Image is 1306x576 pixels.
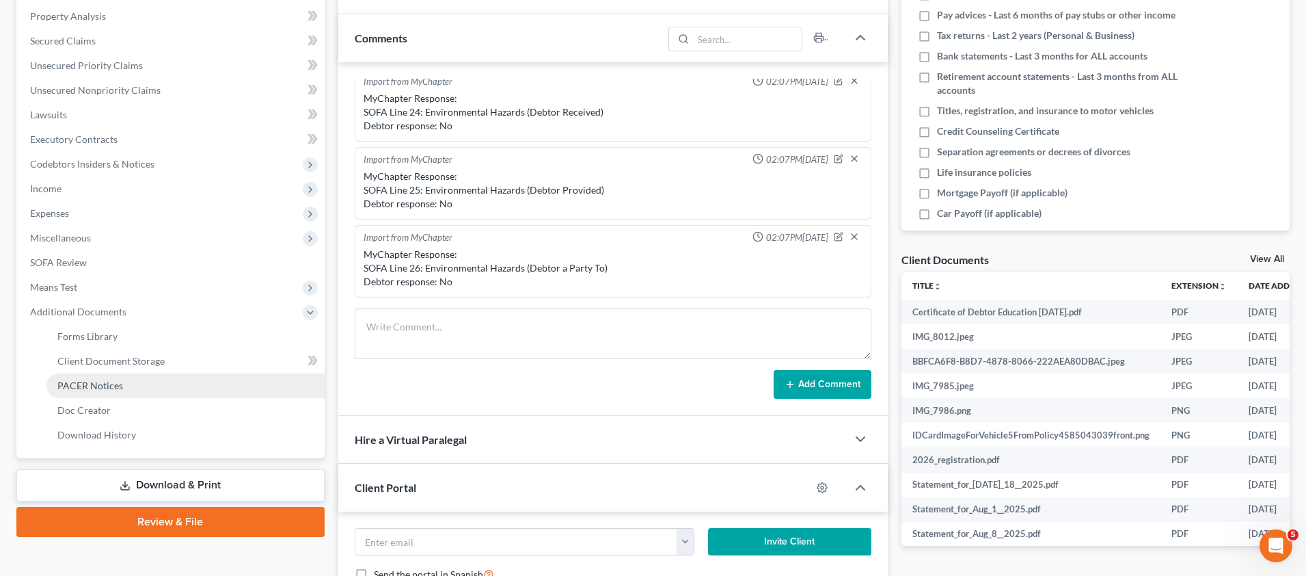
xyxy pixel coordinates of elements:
[57,404,111,416] span: Doc Creator
[901,473,1160,497] td: Statement_for_[DATE]_18__2025.pdf
[901,522,1160,547] td: Statement_for_Aug_8__2025.pdf
[46,324,325,349] a: Forms Library
[1160,374,1238,398] td: JPEG
[937,125,1059,138] span: Credit Counseling Certificate
[30,158,154,170] span: Codebtors Insiders & Notices
[1171,280,1227,291] a: Extensionunfold_more
[901,349,1160,374] td: BBFCA6F8-B8D7-4878-8066-222AEA80DBAC.jpeg
[46,398,325,423] a: Doc Creator
[16,469,325,501] a: Download & Print
[57,330,118,342] span: Forms Library
[19,250,325,275] a: SOFA Review
[937,29,1134,42] span: Tax returns - Last 2 years (Personal & Business)
[937,207,1042,220] span: Car Payoff (if applicable)
[30,232,91,244] span: Miscellaneous
[901,398,1160,423] td: IMG_7986.png
[937,104,1154,118] span: Titles, registration, and insurance to motor vehicles
[364,231,452,245] div: Import from MyChapter
[708,528,871,555] button: Invite Client
[937,70,1181,97] span: Retirement account statements - Last 3 months from ALL accounts
[766,153,828,166] span: 02:07PM[DATE]
[30,257,87,268] span: SOFA Review
[19,29,325,53] a: Secured Claims
[46,349,325,374] a: Client Document Storage
[1160,447,1238,472] td: PDF
[19,4,325,29] a: Property Analysis
[901,300,1160,324] td: Certificate of Debtor Education [DATE].pdf
[364,92,862,133] div: MyChapter Response: SOFA Line 24: Environmental Hazards (Debtor Received) Debtor response: No
[355,433,467,446] span: Hire a Virtual Paralegal
[1160,473,1238,497] td: PDF
[1160,423,1238,447] td: PNG
[46,423,325,447] a: Download History
[57,355,165,367] span: Client Document Storage
[937,145,1130,159] span: Separation agreements or decrees of divorces
[364,75,452,89] div: Import from MyChapter
[30,183,62,194] span: Income
[693,27,802,51] input: Search...
[355,31,407,44] span: Comments
[901,423,1160,447] td: IDCardImageForVehicle5FromPolicy4585043039front.png
[766,75,828,88] span: 02:07PM[DATE]
[937,49,1147,63] span: Bank statements - Last 3 months for ALL accounts
[364,170,862,211] div: MyChapter Response: SOFA Line 25: Environmental Hazards (Debtor Provided) Debtor response: No
[1288,529,1298,540] span: 5
[30,281,77,293] span: Means Test
[355,529,678,555] input: Enter email
[1160,300,1238,324] td: PDF
[30,10,106,22] span: Property Analysis
[774,370,871,399] button: Add Comment
[57,429,136,441] span: Download History
[1260,529,1292,562] iframe: Intercom live chat
[1160,324,1238,349] td: JPEG
[901,374,1160,398] td: IMG_7985.jpeg
[16,507,325,537] a: Review & File
[1250,254,1284,264] a: View All
[30,84,161,96] span: Unsecured Nonpriority Claims
[901,497,1160,522] td: Statement_for_Aug_1__2025.pdf
[355,481,416,494] span: Client Portal
[19,53,325,78] a: Unsecured Priority Claims
[1160,398,1238,423] td: PNG
[57,380,123,391] span: PACER Notices
[1219,283,1227,291] i: unfold_more
[30,306,126,317] span: Additional Documents
[1160,349,1238,374] td: JPEG
[364,248,862,289] div: MyChapter Response: SOFA Line 26: Environmental Hazards (Debtor a Party To) Debtor response: No
[1160,522,1238,547] td: PDF
[766,231,828,244] span: 02:07PM[DATE]
[901,447,1160,472] td: 2026_registration.pdf
[901,324,1160,349] td: IMG_8012.jpeg
[937,186,1067,200] span: Mortgage Payoff (if applicable)
[30,133,118,145] span: Executory Contracts
[30,60,143,71] span: Unsecured Priority Claims
[19,127,325,152] a: Executory Contracts
[937,8,1175,22] span: Pay advices - Last 6 months of pay stubs or other income
[19,78,325,103] a: Unsecured Nonpriority Claims
[934,283,942,291] i: unfold_more
[901,252,989,267] div: Client Documents
[937,166,1031,179] span: Life insurance policies
[30,35,96,47] span: Secured Claims
[46,374,325,398] a: PACER Notices
[19,103,325,127] a: Lawsuits
[1160,497,1238,522] td: PDF
[912,280,942,291] a: Titleunfold_more
[364,153,452,167] div: Import from MyChapter
[30,207,69,219] span: Expenses
[30,109,67,120] span: Lawsuits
